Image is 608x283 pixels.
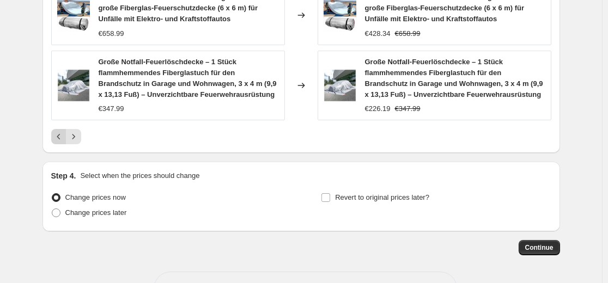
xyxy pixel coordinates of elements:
[395,103,421,114] strike: €347.99
[65,208,127,217] span: Change prices later
[51,129,66,144] button: Previous
[99,58,277,99] span: Große Notfall-Feuerlöschdecke – 1 Stück flammhemmendes Fiberglastuch für den Brandschutz in Garag...
[66,129,81,144] button: Next
[365,103,391,114] div: €226.19
[395,28,421,39] strike: €658.99
[99,103,124,114] div: €347.99
[99,28,124,39] div: €658.99
[80,170,199,181] p: Select when the prices should change
[65,193,126,201] span: Change prices now
[365,28,391,39] div: €428.34
[519,240,560,255] button: Continue
[51,129,81,144] nav: Pagination
[57,69,90,102] img: 512Z-zAUJsL_80x.jpg
[525,243,554,252] span: Continue
[335,193,429,201] span: Revert to original prices later?
[365,58,543,99] span: Große Notfall-Feuerlöschdecke – 1 Stück flammhemmendes Fiberglastuch für den Brandschutz in Garag...
[324,69,356,102] img: 512Z-zAUJsL_80x.jpg
[51,170,76,181] h2: Step 4.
